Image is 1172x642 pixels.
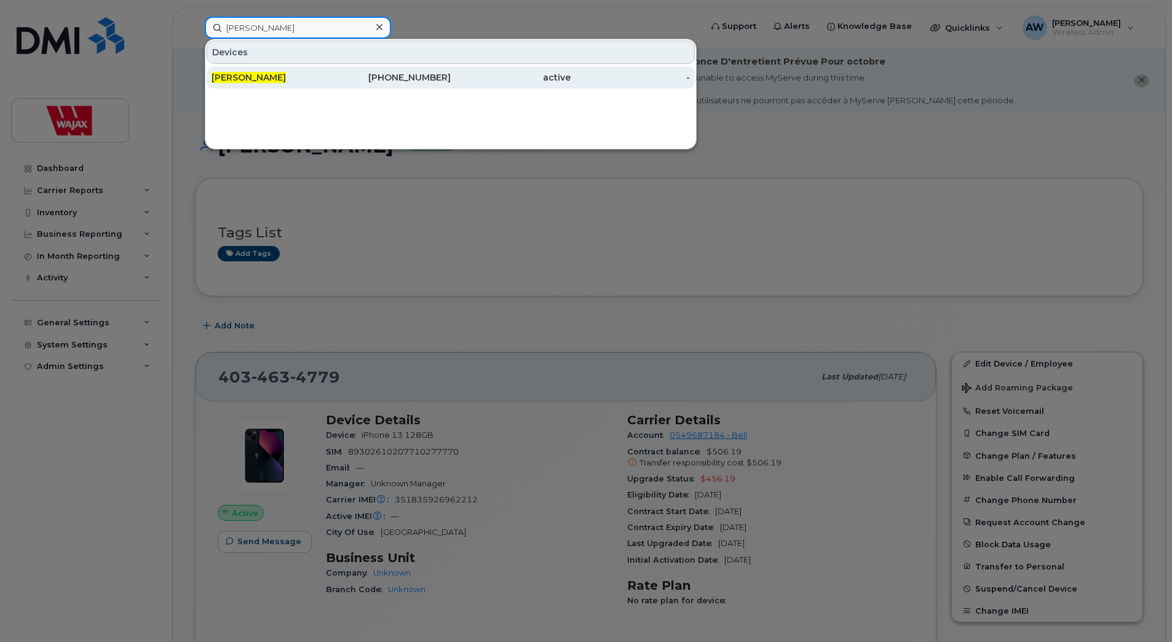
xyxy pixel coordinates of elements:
div: Devices [207,41,695,64]
div: - [571,71,691,84]
a: [PERSON_NAME][PHONE_NUMBER]active- [207,66,695,89]
div: active [451,71,571,84]
div: [PHONE_NUMBER] [331,71,451,84]
span: [PERSON_NAME] [212,72,286,83]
